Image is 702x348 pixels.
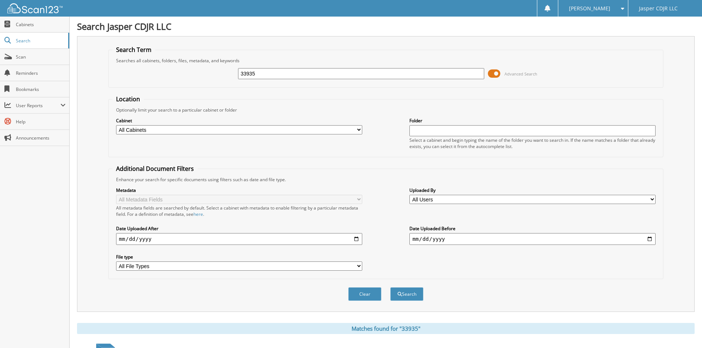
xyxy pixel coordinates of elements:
[112,165,198,173] legend: Additional Document Filters
[16,70,66,76] span: Reminders
[409,187,656,193] label: Uploaded By
[116,117,362,124] label: Cabinet
[112,176,659,183] div: Enhance your search for specific documents using filters such as date and file type.
[112,57,659,64] div: Searches all cabinets, folders, files, metadata, and keywords
[112,95,144,103] legend: Location
[409,117,656,124] label: Folder
[16,102,60,109] span: User Reports
[116,233,362,245] input: start
[348,287,381,301] button: Clear
[77,323,695,334] div: Matches found for "33935"
[116,254,362,260] label: File type
[390,287,423,301] button: Search
[16,135,66,141] span: Announcements
[116,187,362,193] label: Metadata
[569,6,610,11] span: [PERSON_NAME]
[409,233,656,245] input: end
[16,21,66,28] span: Cabinets
[16,54,66,60] span: Scan
[116,225,362,232] label: Date Uploaded After
[112,107,659,113] div: Optionally limit your search to a particular cabinet or folder
[639,6,678,11] span: Jasper CDJR LLC
[7,3,63,13] img: scan123-logo-white.svg
[409,225,656,232] label: Date Uploaded Before
[77,20,695,32] h1: Search Jasper CDJR LLC
[504,71,537,77] span: Advanced Search
[16,86,66,92] span: Bookmarks
[112,46,155,54] legend: Search Term
[16,119,66,125] span: Help
[409,137,656,150] div: Select a cabinet and begin typing the name of the folder you want to search in. If the name match...
[193,211,203,217] a: here
[116,205,362,217] div: All metadata fields are searched by default. Select a cabinet with metadata to enable filtering b...
[16,38,64,44] span: Search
